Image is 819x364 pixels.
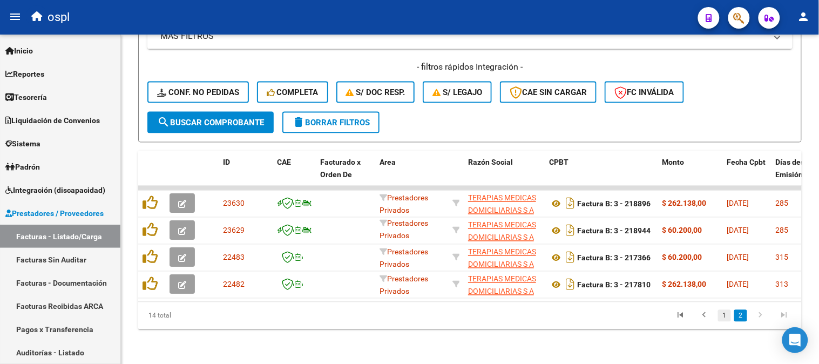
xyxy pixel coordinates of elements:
span: Area [380,158,396,167]
strong: Factura B: 3 - 218896 [577,200,651,208]
span: Prestadores / Proveedores [5,207,104,219]
datatable-header-cell: CAE [273,151,316,199]
span: 22483 [223,253,245,262]
a: go to first page [671,310,691,322]
strong: Factura B: 3 - 218944 [577,227,651,235]
span: Razón Social [468,158,513,167]
mat-icon: search [157,116,170,129]
datatable-header-cell: ID [219,151,273,199]
h4: - filtros rápidos Integración - [147,61,793,73]
button: Buscar Comprobante [147,112,274,133]
datatable-header-cell: Fecha Cpbt [723,151,771,199]
strong: $ 262.138,00 [662,199,707,208]
datatable-header-cell: Area [375,151,448,199]
span: Tesorería [5,91,47,103]
span: TERAPIAS MEDICAS DOMICILIARIAS S A [468,248,536,269]
datatable-header-cell: Facturado x Orden De [316,151,375,199]
mat-icon: person [797,10,810,23]
span: CPBT [549,158,568,167]
i: Descargar documento [563,249,577,266]
button: S/ legajo [423,82,492,103]
span: [DATE] [727,226,749,235]
strong: Factura B: 3 - 217366 [577,254,651,262]
span: Días desde Emisión [776,158,814,179]
span: Monto [662,158,685,167]
div: Open Intercom Messenger [782,327,808,353]
span: Fecha Cpbt [727,158,766,167]
span: ID [223,158,230,167]
span: TERAPIAS MEDICAS DOMICILIARIAS S A [468,275,536,296]
span: FC Inválida [614,87,674,97]
strong: $ 60.200,00 [662,226,702,235]
i: Descargar documento [563,195,577,212]
span: Completa [267,87,319,97]
li: page 2 [733,307,749,325]
div: 30678203757 [468,273,540,296]
span: Borrar Filtros [292,118,370,127]
span: Conf. no pedidas [157,87,239,97]
datatable-header-cell: CPBT [545,151,658,199]
button: FC Inválida [605,82,684,103]
span: Prestadores Privados [380,194,428,215]
span: Padrón [5,161,40,173]
div: 30678203757 [468,246,540,269]
span: 23630 [223,199,245,208]
span: Prestadores Privados [380,248,428,269]
span: 315 [776,253,789,262]
button: Conf. no pedidas [147,82,249,103]
span: [DATE] [727,280,749,289]
strong: $ 60.200,00 [662,253,702,262]
strong: $ 262.138,00 [662,280,707,289]
i: Descargar documento [563,222,577,239]
div: 30678203757 [468,219,540,242]
a: go to last page [774,310,795,322]
mat-panel-title: MAS FILTROS [160,30,767,42]
span: 285 [776,226,789,235]
span: Integración (discapacidad) [5,184,105,196]
a: 2 [734,310,747,322]
datatable-header-cell: Razón Social [464,151,545,199]
button: Completa [257,82,328,103]
span: Liquidación de Convenios [5,114,100,126]
span: [DATE] [727,199,749,208]
span: CAE [277,158,291,167]
button: S/ Doc Resp. [336,82,415,103]
span: Buscar Comprobante [157,118,264,127]
strong: Factura B: 3 - 217810 [577,281,651,289]
button: CAE SIN CARGAR [500,82,597,103]
datatable-header-cell: Monto [658,151,723,199]
span: 23629 [223,226,245,235]
mat-expansion-panel-header: MAS FILTROS [147,23,793,49]
a: go to next page [750,310,771,322]
div: 14 total [138,302,269,329]
span: S/ Doc Resp. [346,87,405,97]
a: 1 [718,310,731,322]
li: page 1 [716,307,733,325]
span: Facturado x Orden De [320,158,361,179]
span: 285 [776,199,789,208]
span: ospl [48,5,70,29]
mat-icon: delete [292,116,305,129]
span: Inicio [5,45,33,57]
span: 22482 [223,280,245,289]
span: Prestadores Privados [380,219,428,240]
i: Descargar documento [563,276,577,293]
span: Reportes [5,68,44,80]
button: Borrar Filtros [282,112,380,133]
span: Prestadores Privados [380,275,428,296]
span: [DATE] [727,253,749,262]
span: Sistema [5,138,40,150]
mat-icon: menu [9,10,22,23]
span: TERAPIAS MEDICAS DOMICILIARIAS S A [468,194,536,215]
div: 30678203757 [468,192,540,215]
span: CAE SIN CARGAR [510,87,587,97]
span: S/ legajo [432,87,482,97]
span: TERAPIAS MEDICAS DOMICILIARIAS S A [468,221,536,242]
a: go to previous page [694,310,715,322]
span: 313 [776,280,789,289]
